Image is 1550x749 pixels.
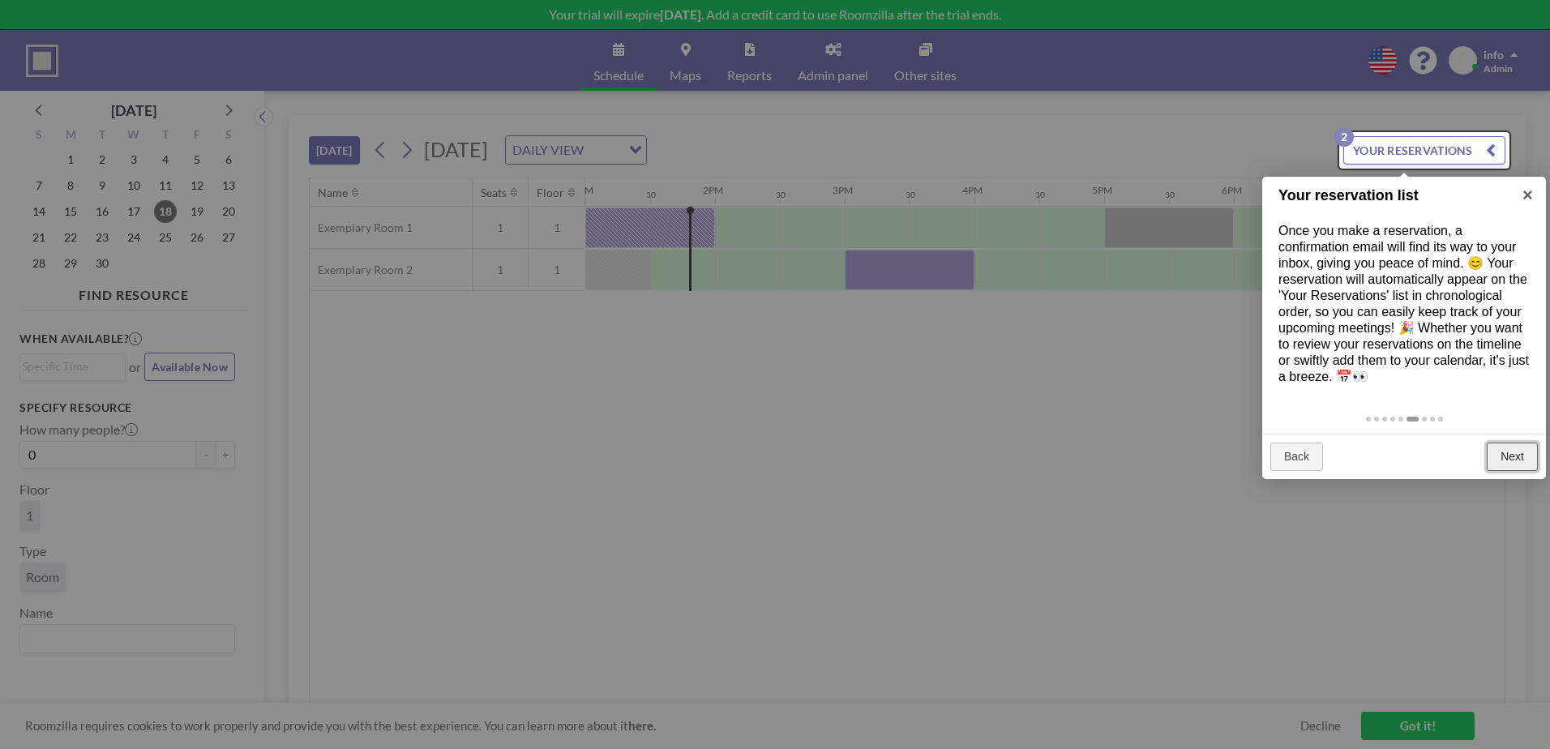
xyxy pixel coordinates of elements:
[1487,443,1538,472] a: Next
[1334,127,1354,147] p: 2
[1509,177,1546,213] a: ×
[1270,443,1323,472] a: Back
[1278,185,1505,207] h1: Your reservation list
[1262,207,1546,401] div: Once you make a reservation, a confirmation email will find its way to your inbox, giving you pea...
